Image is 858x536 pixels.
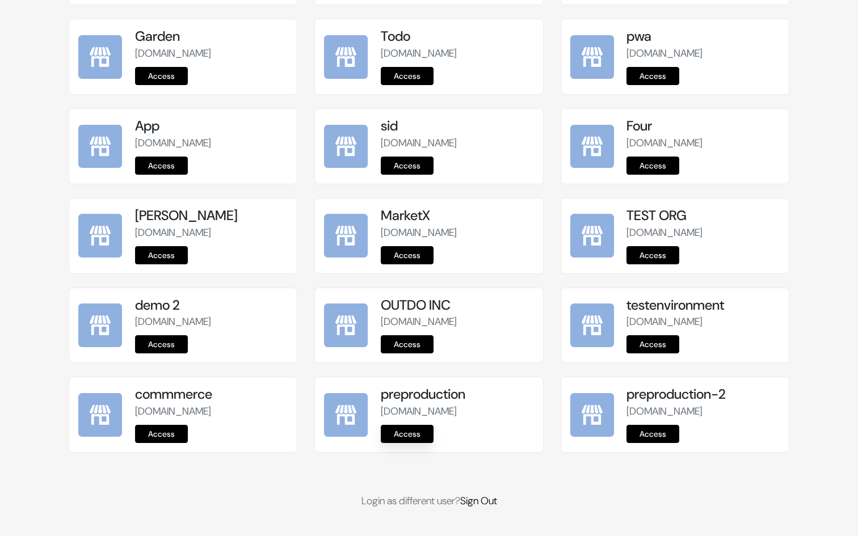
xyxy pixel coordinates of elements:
[324,125,368,168] img: sid
[570,393,614,437] img: preproduction-2
[69,493,789,509] p: Login as different user?
[570,214,614,258] img: TEST ORG
[626,28,779,45] h5: pwa
[135,314,288,330] p: [DOMAIN_NAME]
[135,335,188,353] a: Access
[135,225,288,240] p: [DOMAIN_NAME]
[381,297,533,314] h5: OUTDO INC
[381,386,533,403] h5: preproduction
[381,46,533,61] p: [DOMAIN_NAME]
[626,225,779,240] p: [DOMAIN_NAME]
[381,425,434,443] a: Access
[135,118,288,134] h5: App
[324,35,368,79] img: Todo
[626,67,679,85] a: Access
[78,125,122,168] img: App
[78,393,122,437] img: commmerce
[570,303,614,347] img: testenvironment
[381,118,533,134] h5: sid
[78,214,122,258] img: kamal Da
[626,157,679,175] a: Access
[381,314,533,330] p: [DOMAIN_NAME]
[626,425,679,443] a: Access
[626,136,779,151] p: [DOMAIN_NAME]
[570,125,614,168] img: Four
[381,208,533,224] h5: MarketX
[626,46,779,61] p: [DOMAIN_NAME]
[135,208,288,224] h5: [PERSON_NAME]
[324,393,368,437] img: preproduction
[381,335,434,353] a: Access
[626,118,779,134] h5: Four
[381,404,533,419] p: [DOMAIN_NAME]
[626,314,779,330] p: [DOMAIN_NAME]
[78,303,122,347] img: demo 2
[570,35,614,79] img: pwa
[626,335,679,353] a: Access
[135,386,288,403] h5: commmerce
[626,297,779,314] h5: testenvironment
[626,208,779,224] h5: TEST ORG
[135,157,188,175] a: Access
[381,136,533,151] p: [DOMAIN_NAME]
[135,46,288,61] p: [DOMAIN_NAME]
[381,246,434,264] a: Access
[381,28,533,45] h5: Todo
[381,67,434,85] a: Access
[626,386,779,403] h5: preproduction-2
[324,303,368,347] img: OUTDO INC
[381,157,434,175] a: Access
[381,225,533,240] p: [DOMAIN_NAME]
[135,28,288,45] h5: Garden
[78,35,122,79] img: Garden
[135,404,288,419] p: [DOMAIN_NAME]
[135,67,188,85] a: Access
[135,297,288,314] h5: demo 2
[626,246,679,264] a: Access
[135,246,188,264] a: Access
[626,404,779,419] p: [DOMAIN_NAME]
[135,136,288,151] p: [DOMAIN_NAME]
[135,425,188,443] a: Access
[324,214,368,258] img: MarketX
[460,494,497,508] a: Sign Out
